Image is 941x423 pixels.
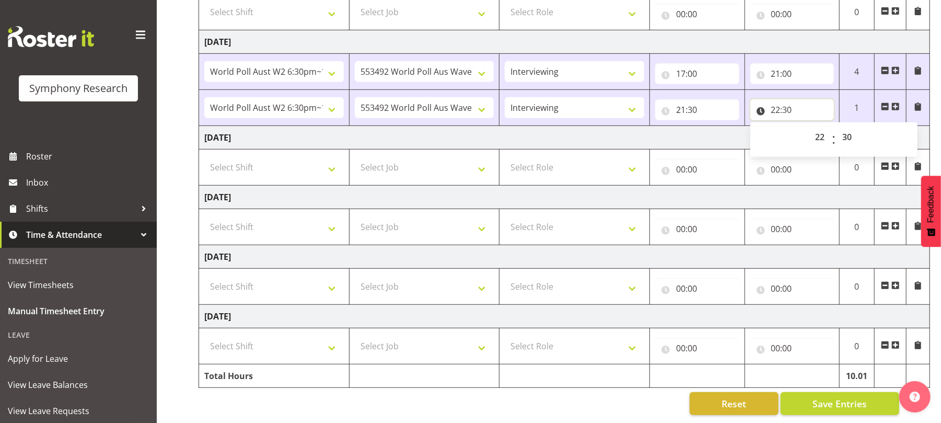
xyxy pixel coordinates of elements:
button: Feedback - Show survey [921,176,941,247]
input: Click to select... [655,159,739,180]
td: 10.01 [840,364,875,388]
td: Total Hours [199,364,350,388]
input: Click to select... [750,278,834,299]
input: Click to select... [750,159,834,180]
input: Click to select... [750,4,834,25]
span: Shifts [26,201,136,216]
input: Click to select... [655,278,739,299]
span: Roster [26,148,152,164]
img: Rosterit website logo [8,26,94,47]
input: Click to select... [750,219,834,239]
span: View Leave Requests [8,403,149,419]
input: Click to select... [750,63,834,84]
a: Apply for Leave [3,346,154,372]
span: Save Entries [812,397,867,410]
span: Inbox [26,175,152,190]
div: Timesheet [3,250,154,272]
span: Apply for Leave [8,351,149,367]
td: 4 [840,54,875,90]
button: Reset [690,392,779,415]
td: [DATE] [199,305,930,328]
span: View Leave Balances [8,377,149,393]
img: help-xxl-2.png [910,392,920,402]
span: Manual Timesheet Entry [8,303,149,319]
div: Leave [3,324,154,346]
span: View Timesheets [8,277,149,293]
button: Save Entries [781,392,899,415]
a: Manual Timesheet Entry [3,298,154,324]
input: Click to select... [655,338,739,359]
input: Click to select... [750,338,834,359]
a: View Timesheets [3,272,154,298]
div: Symphony Research [29,81,127,96]
span: Time & Attendance [26,227,136,243]
td: 0 [840,269,875,305]
td: 0 [840,150,875,186]
td: [DATE] [199,245,930,269]
span: : [832,127,835,153]
td: [DATE] [199,30,930,54]
td: [DATE] [199,126,930,150]
a: View Leave Balances [3,372,154,398]
td: 1 [840,90,875,126]
input: Click to select... [655,99,739,120]
span: Feedback [926,186,936,223]
span: Reset [722,397,746,410]
input: Click to select... [655,4,739,25]
input: Click to select... [750,99,834,120]
td: 0 [840,328,875,364]
td: 0 [840,209,875,245]
input: Click to select... [655,63,739,84]
input: Click to select... [655,219,739,239]
td: [DATE] [199,186,930,209]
